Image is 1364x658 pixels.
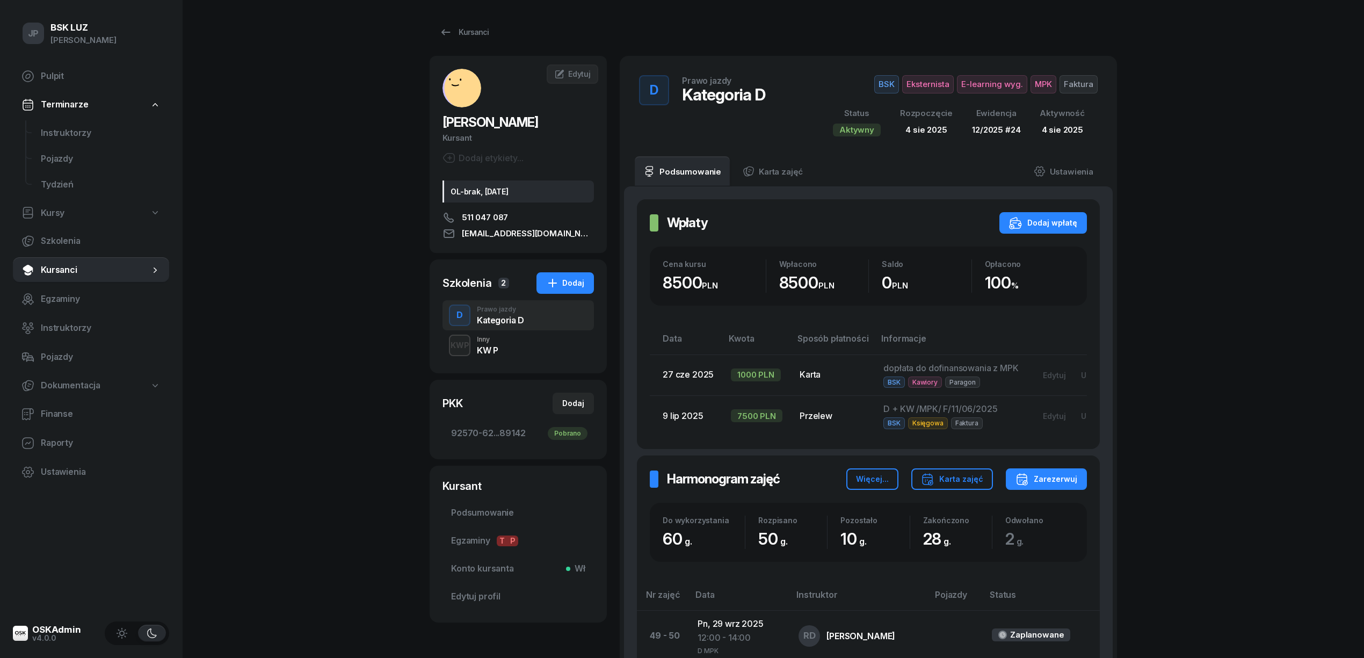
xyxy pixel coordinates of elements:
[477,306,524,313] div: Prawo jazdy
[1031,75,1056,93] span: MPK
[663,259,766,269] div: Cena kursu
[451,426,585,440] span: 92570-62...89142
[452,306,467,324] div: D
[859,536,867,547] small: g.
[637,588,689,611] th: Nr zajęć
[446,338,474,352] div: KWP
[663,273,766,293] div: 8500
[570,562,585,576] span: Wł
[663,516,745,525] div: Do wykorzystania
[41,206,64,220] span: Kursy
[451,506,585,520] span: Podsumowanie
[758,529,793,548] span: 50
[882,259,971,269] div: Saldo
[462,211,508,224] span: 511 047 087
[439,26,489,39] div: Kursanci
[758,516,827,525] div: Rozpisano
[41,98,88,112] span: Terminarze
[13,201,169,226] a: Kursy
[698,631,781,645] div: 12:00 - 14:00
[1017,536,1024,547] small: g.
[803,631,816,640] span: RD
[498,278,509,288] span: 2
[1073,407,1108,425] button: Usuń
[639,75,669,105] button: D
[442,330,594,360] button: KWPInnyKW P
[635,156,730,186] a: Podsumowanie
[442,131,594,145] div: Kursant
[32,146,169,172] a: Pojazdy
[32,172,169,198] a: Tydzień
[1025,156,1102,186] a: Ustawienia
[442,421,594,446] a: 92570-62...89142Pobrano
[731,368,781,381] div: 1000 PLN
[13,344,169,370] a: Pojazdy
[892,280,908,291] small: PLN
[13,286,169,312] a: Egzaminy
[689,588,790,611] th: Data
[663,529,697,548] span: 60
[663,410,703,421] span: 9 lip 2025
[547,64,598,84] a: Edytuj
[1081,411,1100,421] div: Usuń
[900,106,953,120] div: Rozpoczęcie
[883,377,905,388] span: BSK
[442,276,492,291] div: Szkolenia
[13,228,169,254] a: Szkolenia
[790,588,928,611] th: Instruktor
[32,120,169,146] a: Instruktorzy
[13,257,169,283] a: Kursanci
[846,468,898,490] button: Więcej...
[1005,516,1074,525] div: Odwołano
[442,584,594,610] a: Edytuj profil
[731,409,782,422] div: 7500 PLN
[945,377,980,388] span: Paragon
[779,259,869,269] div: Wpłacono
[41,69,161,83] span: Pulpit
[13,63,169,89] a: Pulpit
[779,273,869,293] div: 8500
[780,536,788,547] small: g.
[833,124,881,136] div: Aktywny
[983,588,1100,611] th: Status
[1035,407,1073,425] button: Edytuj
[1060,75,1098,93] span: Faktura
[442,151,524,164] div: Dodaj etykiety...
[553,393,594,414] button: Dodaj
[1081,371,1100,380] div: Usuń
[1015,473,1077,486] div: Zarezerwuj
[13,430,169,456] a: Raporty
[442,500,594,526] a: Podsumowanie
[1006,468,1087,490] button: Zarezerwuj
[451,534,585,548] span: Egzaminy
[905,125,947,135] span: 4 sie 2025
[1005,529,1029,548] span: 2
[840,516,909,525] div: Pozostało
[1040,123,1085,137] div: 4 sie 2025
[13,459,169,485] a: Ustawienia
[442,396,463,411] div: PKK
[442,300,594,330] button: DPrawo jazdyKategoria D
[462,227,594,240] span: [EMAIL_ADDRESS][DOMAIN_NAME]
[449,305,470,326] button: D
[451,590,585,604] span: Edytuj profil
[800,409,866,423] div: Przelew
[41,321,161,335] span: Instruktorzy
[13,626,28,641] img: logo-xs@2x.png
[50,33,117,47] div: [PERSON_NAME]
[442,556,594,582] a: Konto kursantaWł
[972,106,1020,120] div: Ewidencja
[883,417,905,429] span: BSK
[667,471,780,488] h2: Harmonogram zajęć
[944,536,951,547] small: g.
[477,346,498,355] div: KW P
[685,536,692,547] small: g.
[957,75,1027,93] span: E-learning wyg.
[911,468,993,490] button: Karta zajęć
[972,123,1020,137] div: 12/2025 #24
[883,403,997,414] span: D + KW /MPK/ F/11/06/2025
[41,407,161,421] span: Finanse
[902,75,954,93] span: Eksternista
[430,21,498,43] a: Kursanci
[442,479,594,494] div: Kursant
